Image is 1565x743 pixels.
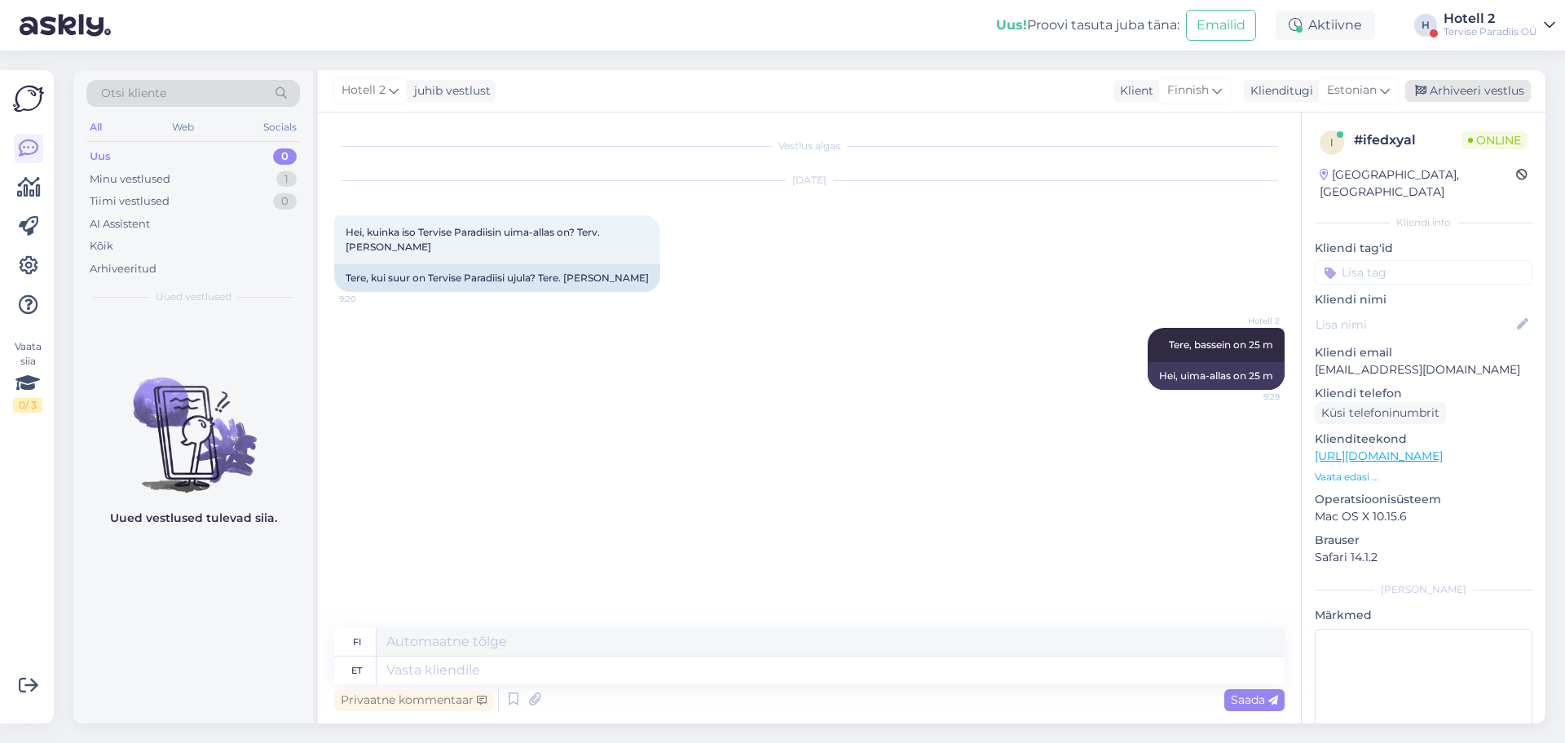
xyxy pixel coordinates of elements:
[90,171,170,188] div: Minu vestlused
[1315,215,1532,230] div: Kliendi info
[1444,12,1537,25] div: Hotell 2
[1244,82,1313,100] div: Klienditugi
[334,173,1285,188] div: [DATE]
[342,82,386,100] span: Hotell 2
[169,117,197,138] div: Web
[1354,130,1461,150] div: # ifedxyal
[408,82,491,100] div: juhib vestlust
[1315,344,1532,361] p: Kliendi email
[1444,25,1537,38] div: Tervise Paradiis OÜ
[1320,166,1516,201] div: [GEOGRAPHIC_DATA], [GEOGRAPHIC_DATA]
[1461,131,1528,149] span: Online
[13,83,44,114] img: Askly Logo
[1414,14,1437,37] div: H
[90,193,170,210] div: Tiimi vestlused
[90,216,150,232] div: AI Assistent
[101,85,166,102] span: Otsi kliente
[13,398,42,413] div: 0 / 3
[1315,549,1532,566] p: Safari 14.1.2
[1276,11,1375,40] div: Aktiivne
[346,226,602,253] span: Hei, kuinka iso Tervise Paradiisin uima-allas on? Terv. [PERSON_NAME]
[1315,491,1532,508] p: Operatsioonisüsteem
[1231,692,1278,707] span: Saada
[339,293,400,305] span: 9:20
[1167,82,1209,100] span: Finnish
[273,193,297,210] div: 0
[334,139,1285,153] div: Vestlus algas
[1186,10,1256,41] button: Emailid
[334,264,660,292] div: Tere, kui suur on Tervise Paradiisi ujula? Tere. [PERSON_NAME]
[13,339,42,413] div: Vaata siia
[1315,361,1532,378] p: [EMAIL_ADDRESS][DOMAIN_NAME]
[996,15,1179,35] div: Proovi tasuta juba täna:
[1327,82,1377,100] span: Estonian
[1315,402,1446,424] div: Küsi telefoninumbrit
[1315,607,1532,624] p: Märkmed
[1444,12,1555,38] a: Hotell 2Tervise Paradiis OÜ
[156,290,231,304] span: Uued vestlused
[90,261,156,277] div: Arhiveeritud
[334,689,493,711] div: Privaatne kommentaar
[1315,431,1532,448] p: Klienditeekond
[1148,362,1285,390] div: Hei, uima-allas on 25 m
[1330,136,1334,148] span: i
[996,17,1027,33] b: Uus!
[260,117,300,138] div: Socials
[110,510,277,527] p: Uued vestlused tulevad siia.
[1405,80,1531,102] div: Arhiveeri vestlus
[351,657,362,684] div: et
[86,117,105,138] div: All
[1169,338,1273,351] span: Tere, bassein on 25 m
[90,238,113,254] div: Kõik
[1219,315,1280,327] span: Hotell 2
[1315,470,1532,484] p: Vaata edasi ...
[1315,385,1532,402] p: Kliendi telefon
[276,171,297,188] div: 1
[1315,291,1532,308] p: Kliendi nimi
[1315,240,1532,257] p: Kliendi tag'id
[1315,582,1532,597] div: [PERSON_NAME]
[73,348,313,495] img: No chats
[1316,316,1514,334] input: Lisa nimi
[1315,508,1532,525] p: Mac OS X 10.15.6
[1113,82,1153,100] div: Klient
[1315,260,1532,285] input: Lisa tag
[1315,532,1532,549] p: Brauser
[1315,449,1443,463] a: [URL][DOMAIN_NAME]
[90,148,111,165] div: Uus
[353,628,361,656] div: fi
[273,148,297,165] div: 0
[1219,391,1280,403] span: 9:29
